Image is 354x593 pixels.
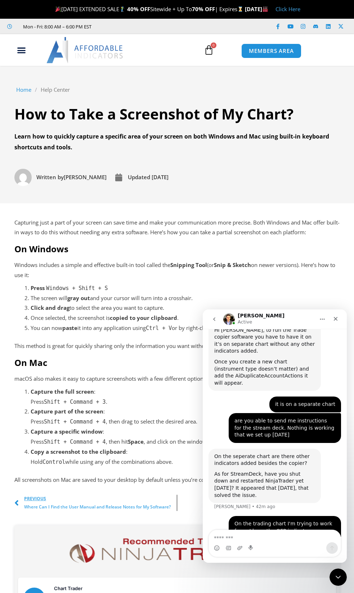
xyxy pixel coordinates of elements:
a: Home [16,85,31,95]
strong: 40% OFF [127,5,150,13]
li: You can now it into any application using or by right-clicking and selecting . [31,323,340,333]
strong: paste [62,324,77,331]
li: : Press . [31,387,340,407]
span: [DATE] EXTENDED SALE Sitewide + Up To | Expires [54,5,245,13]
p: macOS also makes it easy to capture screenshots with a few different options: [14,374,340,384]
a: MEMBERS AREA [241,44,301,58]
a: PreviousWhere Can I Find the User Manual and Release Notes for My Software? [14,495,177,511]
strong: On Windows [14,243,68,255]
strong: gray out [67,294,90,302]
img: ⌛ [238,6,243,12]
span: Updated [128,173,150,181]
iframe: Intercom live chat [330,569,347,586]
h1: How to Take a Screenshot of My Chart? [14,104,331,124]
div: Sidney says… [6,207,138,272]
code: Control [42,459,65,465]
button: Start recording [46,236,51,241]
button: Send a message… [124,233,135,244]
strong: Capture a specific window [31,428,103,435]
strong: Snipping Tool [170,261,207,268]
p: Windows includes a simple and effective built-in tool called the (or on newer versions). Here’s h... [14,260,340,280]
img: Picture of David Koehler [14,169,32,186]
span: Mon - Fri: 8:00 AM – 6:00 PM EST [21,22,91,31]
p: Capturing just a part of your screen can save time and make your communication more precise. Both... [14,218,340,238]
span: Previous [24,495,171,503]
img: NinjaTrader Logo | Affordable Indicators – NinjaTrader [64,534,290,567]
div: Post Navigation [14,495,340,511]
li: The screen will and your cursor will turn into a crosshair. [31,293,340,303]
img: 🏭 [263,6,268,12]
strong: Copy a screenshot to the clipboard [31,448,126,455]
strong: 70% OFF [192,5,215,13]
span: Written by [36,173,64,181]
code: Ctrl + V [146,325,172,331]
li: to select the area you want to capture. [31,303,340,313]
span: MEMBERS AREA [249,48,294,54]
div: On the trading chart I'm trying to work from, I have the OFP indicator up on that chart. On a sep... [26,207,138,272]
img: 🎉 [55,6,61,12]
strong: Capture the full screen [31,388,94,395]
div: Menu Toggle [4,44,39,57]
img: 🏌️‍♂️ [120,6,125,12]
span: / [35,85,37,95]
strong: On Mac [14,357,47,368]
button: Upload attachment [34,236,40,241]
div: Learn how to quickly capture a specific area of your screen on both Windows and Mac using built-i... [14,131,331,153]
code: Shift + Command + 3 [44,399,106,405]
button: Gif picker [23,236,28,241]
a: Chart Trader [54,585,82,591]
time: [DATE] [152,173,169,181]
a: Help Center [41,85,70,95]
button: Emoji picker [11,236,17,241]
iframe: Intercom live chat [203,309,347,563]
code: Shift + Command + 4 [44,439,106,445]
div: On the trading chart I'm trying to work from, I have the OFP indicator up on that chart. On a sep... [32,211,133,267]
strong: Snip & Sketch [214,261,251,268]
li: : Hold while using any of the combinations above. [31,447,340,467]
p: This method is great for quickly sharing only the information you want without editing afterward. [14,341,340,351]
strong: copied to your clipboard [110,314,177,321]
strong: Capture part of the screen [31,408,103,415]
a: 0 [193,40,225,60]
span: Where Can I Find the User Manual and Release Notes for My Software? [24,503,171,511]
strong: Press [31,284,45,291]
a: Click Here [275,5,300,13]
p: All screenshots on Mac are saved to your desktop by default unless you’re copying them directly t... [14,475,340,485]
textarea: Message… [6,221,138,233]
strong: Space [128,438,144,445]
code: Windows + Shift + S [46,285,108,291]
strong: Click and drag [31,304,70,311]
span: [PERSON_NAME] [35,172,107,182]
li: Once selected, the screenshot is . [31,313,340,323]
li: : Press , then drag to select the desired area. [31,407,340,427]
li: : Press , then hit , and click on the window you want. [31,427,340,447]
code: Shift + Command + 4 [44,418,106,425]
strong: [DATE] [245,5,268,13]
a: NextHow do you Connect TradingView to the Trade Copier? [177,495,340,511]
img: LogoAI | Affordable Indicators – NinjaTrader [46,37,124,63]
span: 0 [211,42,216,48]
iframe: Customer reviews powered by Trustpilot [97,23,205,30]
